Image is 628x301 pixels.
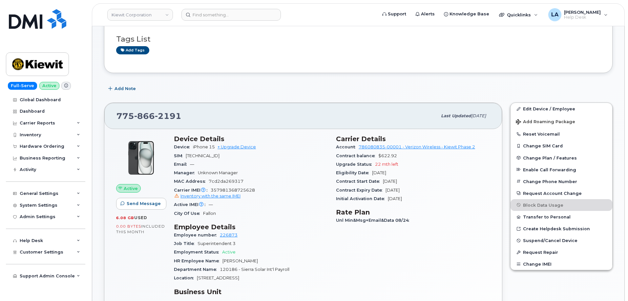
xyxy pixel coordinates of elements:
span: Unknown Manager [198,170,238,175]
button: Request Account Change [511,187,612,199]
a: Knowledge Base [439,8,494,21]
span: 2191 [155,111,181,121]
span: [PERSON_NAME] [222,258,258,263]
h3: Carrier Details [336,135,490,143]
span: Location [174,275,197,280]
span: Quicklinks [507,12,531,17]
span: Initial Activation Date [336,196,388,201]
span: [DATE] [388,196,402,201]
span: 866 [134,111,155,121]
button: Enable Call Forwarding [511,164,612,176]
span: City Of Use [174,211,203,216]
a: 226873 [220,233,238,237]
span: Carrier IMEI [174,188,211,193]
span: Contract Expiry Date [336,188,386,193]
h3: Rate Plan [336,208,490,216]
h3: Device Details [174,135,328,143]
a: Add tags [116,46,149,54]
span: Enable Call Forwarding [523,167,576,172]
span: 22 mth left [375,162,398,167]
img: iPhone_15_Black.png [121,138,161,178]
a: + Upgrade Device [218,144,256,149]
span: Employee number [174,233,220,237]
div: Lanette Aparicio [544,8,612,21]
span: Manager [174,170,198,175]
button: Suspend/Cancel Device [511,235,612,246]
span: — [209,202,213,207]
span: Contract Start Date [336,179,383,184]
span: Fallon [203,211,216,216]
button: Change SIM Card [511,140,612,152]
span: $622.92 [378,153,397,158]
span: LA [551,11,558,19]
button: Request Repair [511,246,612,258]
span: Active [222,250,236,254]
button: Add Note [104,83,141,95]
span: [DATE] [383,179,397,184]
button: Change Plan / Features [511,152,612,164]
span: 7cd2da269317 [209,179,243,184]
button: Change IMEI [511,258,612,270]
span: Add Note [115,85,136,92]
span: 775 [116,111,181,121]
span: used [134,215,147,220]
span: HR Employee Name [174,258,222,263]
span: Unl Min&Msg+Email&Data 08/24 [336,218,412,223]
span: Help Desk [564,15,601,20]
span: iPhone 15 [193,144,215,149]
span: 120186 - Sierra Solar Int'l Payroll [220,267,289,272]
span: Support [388,11,406,17]
span: Suspend/Cancel Device [523,238,577,243]
span: Eligibility Date [336,170,372,175]
span: Superintendent 3 [198,241,236,246]
span: Upgrade Status [336,162,375,167]
span: Active IMEI [174,202,209,207]
span: Knowledge Base [450,11,489,17]
span: [TECHNICAL_ID] [186,153,220,158]
h3: Tags List [116,35,600,43]
h3: Employee Details [174,223,328,231]
a: Create Helpdesk Submission [511,223,612,235]
a: Support [378,8,411,21]
span: [DATE] [471,113,486,118]
input: Find something... [181,9,281,21]
span: Job Title [174,241,198,246]
div: Quicklinks [494,8,542,21]
span: Active [124,185,138,192]
h3: Business Unit [174,288,328,296]
button: Change Phone Number [511,176,612,187]
iframe: Messenger Launcher [599,273,623,296]
span: [DATE] [372,170,386,175]
button: Reset Voicemail [511,128,612,140]
span: Send Message [127,200,161,207]
a: Inventory with the same IMEI [174,194,241,198]
span: [PERSON_NAME] [564,9,601,15]
span: [STREET_ADDRESS] [197,275,239,280]
a: Edit Device / Employee [511,103,612,115]
span: 6.08 GB [116,216,134,220]
span: Contract balance [336,153,378,158]
span: 357981368725628 [174,188,328,199]
span: Change Plan / Features [523,155,577,160]
span: Device [174,144,193,149]
span: Alerts [421,11,435,17]
span: — [190,162,194,167]
span: Employment Status [174,250,222,254]
button: Transfer to Personal [511,211,612,223]
button: Block Data Usage [511,199,612,211]
span: Department Name [174,267,220,272]
a: Kiewit Corporation [107,9,173,21]
button: Add Roaming Package [511,115,612,128]
a: Alerts [411,8,439,21]
span: Add Roaming Package [516,119,575,125]
span: Inventory with the same IMEI [180,194,241,198]
button: Send Message [116,198,166,210]
span: MAC Address [174,179,209,184]
span: Account [336,144,359,149]
span: [DATE] [386,188,400,193]
span: Last updated [441,113,471,118]
span: Email [174,162,190,167]
a: 786080835-00001 - Verizon Wireless - Kiewit Phase 2 [359,144,475,149]
span: SIM [174,153,186,158]
span: 0.00 Bytes [116,224,141,229]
